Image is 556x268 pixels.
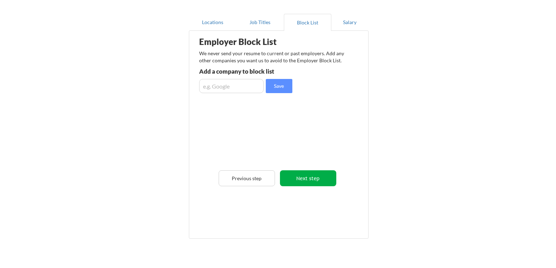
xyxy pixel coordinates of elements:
[189,14,236,31] button: Locations
[280,170,336,186] button: Next step
[236,14,284,31] button: Job Titles
[266,79,292,93] button: Save
[199,79,264,93] input: e.g. Google
[284,14,331,31] button: Block List
[199,38,310,46] div: Employer Block List
[331,14,369,31] button: Salary
[199,68,303,74] div: Add a company to block list
[219,170,275,186] button: Previous step
[199,50,348,64] div: We never send your resume to current or past employers. Add any other companies you want us to av...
